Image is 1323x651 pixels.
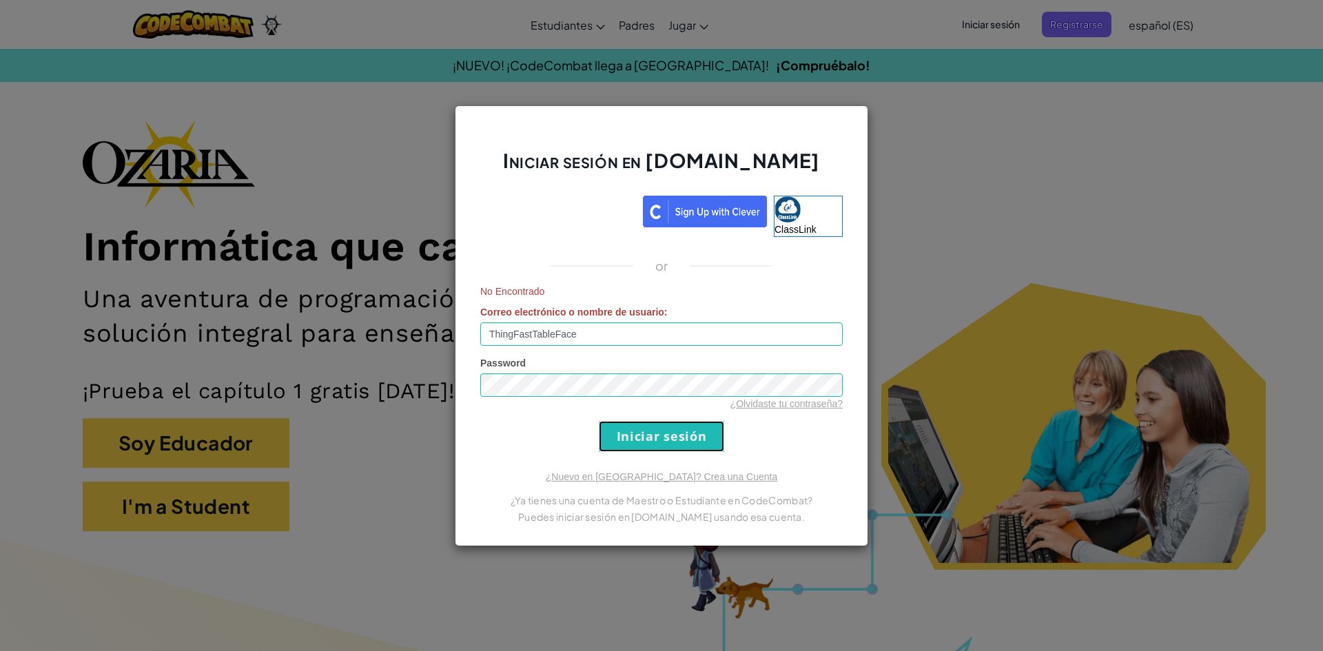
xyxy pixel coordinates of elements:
img: classlink-logo-small.png [775,196,801,223]
span: Password [480,358,526,369]
input: Iniciar sesión [599,421,724,452]
span: No Encontrado [480,285,843,298]
h2: Iniciar sesión en [DOMAIN_NAME] [480,147,843,187]
label: : [480,305,668,319]
img: clever_sso_button@2x.png [643,196,767,227]
p: Puedes iniciar sesión en [DOMAIN_NAME] usando esa cuenta. [480,508,843,525]
p: ¿Ya tienes una cuenta de Maestro o Estudiante en CodeCombat? [480,492,843,508]
span: ClassLink [775,224,817,235]
a: ¿Olvidaste tu contraseña? [730,398,843,409]
span: Correo electrónico o nombre de usuario [480,307,664,318]
p: or [655,258,668,274]
iframe: Botón Iniciar sesión con Google [473,194,643,225]
a: ¿Nuevo en [GEOGRAPHIC_DATA]? Crea una Cuenta [546,471,777,482]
